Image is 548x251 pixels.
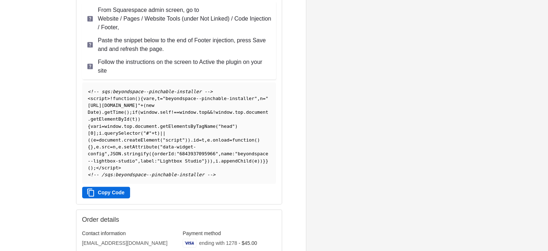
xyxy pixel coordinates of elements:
span: || [160,130,165,136]
span: function [113,96,135,101]
span: ] [93,130,96,136]
span: } [90,144,93,150]
span: "Lightbox Studio" [157,158,204,164]
span: stringify [124,151,149,156]
span: > [107,96,110,101]
span: ) [126,109,129,115]
span: ( [141,130,143,136]
span: self [160,109,171,115]
p: Paste the snippet below to the end of Footer injection, press Save and and refresh the page. [98,36,272,53]
span: . [102,130,104,136]
span: ( [143,103,146,108]
span: i [215,158,218,164]
span: ( [251,158,254,164]
span: document [99,137,121,143]
span: "#" [143,130,152,136]
span: , [138,158,141,164]
span: function [232,137,254,143]
span: ( [135,96,138,101]
span: ( [254,137,257,143]
span: = [160,96,163,101]
span: , [257,96,260,101]
span: ) [157,130,160,136]
span: : [174,151,177,156]
span: ( [138,109,141,115]
span: - $45.00 [239,240,257,246]
span: ) [210,158,213,164]
span: ( [124,109,127,115]
span: ( [129,116,132,122]
span: , [107,151,110,156]
span: if [132,109,138,115]
span: } [263,158,266,164]
span: . [157,124,160,129]
span: . [88,116,91,122]
span: : [154,158,157,164]
span: . [121,151,124,156]
button: Copy Code [82,187,130,198]
span: > [118,165,121,170]
span: } [266,158,268,164]
span: ! [110,96,113,101]
span: ( [215,124,218,129]
span: top [235,109,243,115]
span: ( [88,137,91,143]
span: n [260,96,263,101]
span: . [121,124,124,129]
span: t [202,137,205,143]
span: id [193,137,199,143]
span: n [113,144,116,150]
span: , [218,151,221,156]
span: getElementsByTagName [160,124,215,129]
span: = [110,144,113,150]
span: window [215,109,232,115]
span: ) [188,137,191,143]
span: new [146,103,154,108]
span: ; [129,109,132,115]
span: { [88,124,91,129]
span: ( [157,144,160,150]
span: src [102,144,110,150]
span: ) [185,137,188,143]
span: querySelector [104,130,141,136]
span: = [263,96,266,101]
span: var [90,124,99,129]
span: . [157,109,160,115]
span: window [179,109,196,115]
span: = [96,137,99,143]
span: t [157,96,160,101]
span: . [191,137,193,143]
span: , [116,144,119,150]
span: ) [257,158,260,164]
span: ) [90,165,93,170]
span: i [99,124,102,129]
span: = [102,124,104,129]
span: e [254,158,257,164]
span: getTime [104,109,124,115]
span: : [232,151,235,156]
span: ) [138,116,141,122]
span: ( [88,165,91,170]
span: + [152,130,155,136]
h3: Payment method [183,230,276,237]
span: e [152,96,155,101]
span: { [141,96,143,101]
p: From Squarespace admin screen, go to Website / Pages / Website Tools (under Not Linked) / Code In... [98,6,272,32]
span: JSON [110,151,121,156]
span: "script" [163,137,185,143]
span: ! [213,109,215,115]
h3: Contact information [82,230,175,237]
span: . [232,109,235,115]
span: 0 [90,130,93,136]
span: . [196,109,199,115]
span: ) [235,124,238,129]
span: </ [96,165,102,170]
p: Follow the instructions on the screen to Active the plugin on your site [98,58,272,75]
span: script [90,96,107,101]
span: { [88,144,91,150]
span: && [207,109,213,115]
span: ) [257,137,260,143]
span: window [141,109,157,115]
span: orderId [154,151,174,156]
span: "beyondspace--lightbox-studio" [88,151,268,163]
